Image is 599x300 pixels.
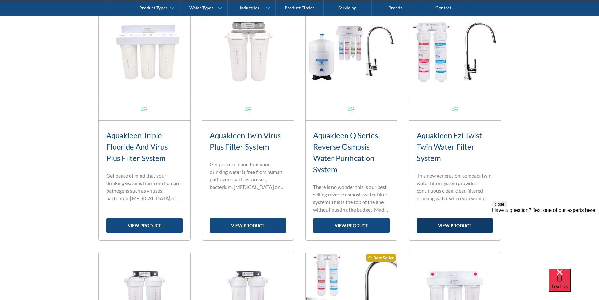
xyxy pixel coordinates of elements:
div: Industries [240,5,259,10]
img: Aquakleen Twin Virus Plus Filter System [202,6,294,98]
div: Product Types [139,5,167,10]
a: view product [313,218,390,233]
h3: Aquakleen Ezi Twist Twin Water Filter System [417,130,493,164]
img: Aquakleen Q Series Reverse Osmosis Water Purification System [306,6,397,98]
a: view product [106,218,183,233]
img: Aquakleen Triple Fluoride And Virus Plus Filter System [99,6,190,98]
div: Best Seller [366,254,396,262]
p: Get peace of mind that your drinking water is free from human pathogens such as viruses, bacteriu... [210,161,286,191]
iframe: podium webchat widget prompt [492,201,599,276]
p: There is no wonder this is our best selling reverse osmosis water filter system! This is the top ... [313,183,390,213]
h3: Aquakleen Twin Virus Plus Filter System [210,130,286,152]
div: Water Types [189,5,213,10]
a: view product [210,218,286,233]
a: view product [417,218,493,233]
img: Aquakleen Ezi Twist Twin Water Filter System [409,6,501,98]
p: This new generation, compact twin water filter system provides continuous clean, clear, filtered ... [417,172,493,202]
iframe: podium webchat widget bubble [549,269,599,300]
p: Get peace of mind that your drinking water is free from human pathogens such as viruses, bacteriu... [106,172,183,202]
h3: Aquakleen Triple Fluoride And Virus Plus Filter System [106,130,183,164]
h3: Aquakleen Q Series Reverse Osmosis Water Purification System [313,130,390,175]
